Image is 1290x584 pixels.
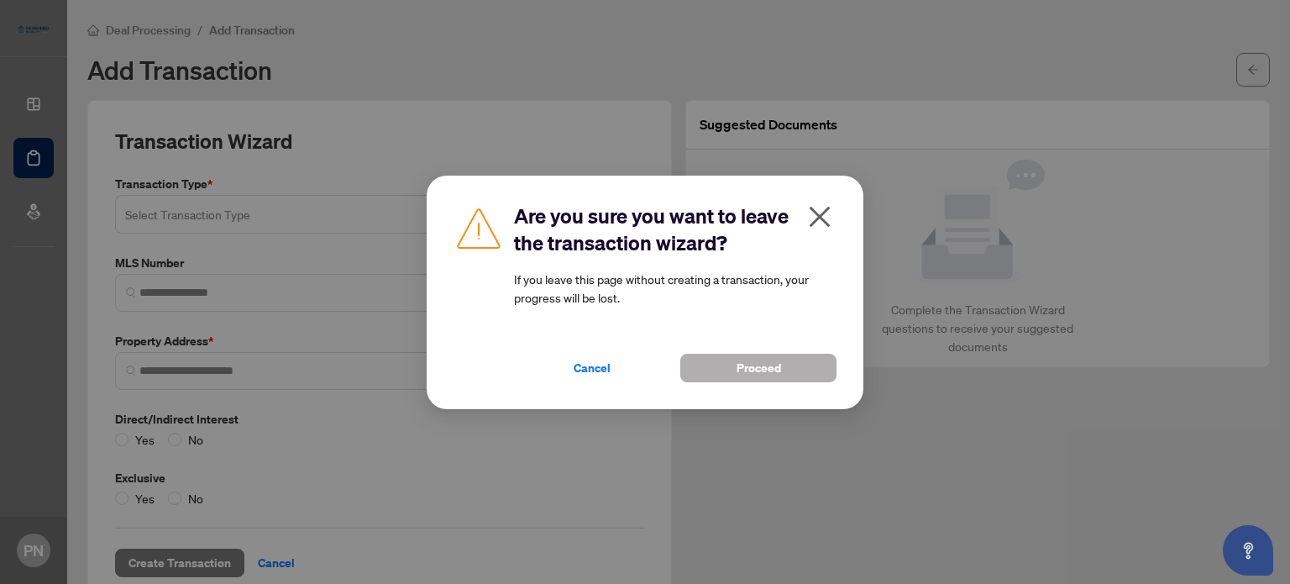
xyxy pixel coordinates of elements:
button: Open asap [1223,525,1273,576]
button: Cancel [514,354,670,382]
span: close [806,203,833,230]
article: If you leave this page without creating a transaction, your progress will be lost. [514,270,836,307]
button: Proceed [680,354,836,382]
span: Proceed [737,355,781,381]
span: Cancel [574,355,611,381]
h2: Are you sure you want to leave the transaction wizard? [514,203,836,256]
